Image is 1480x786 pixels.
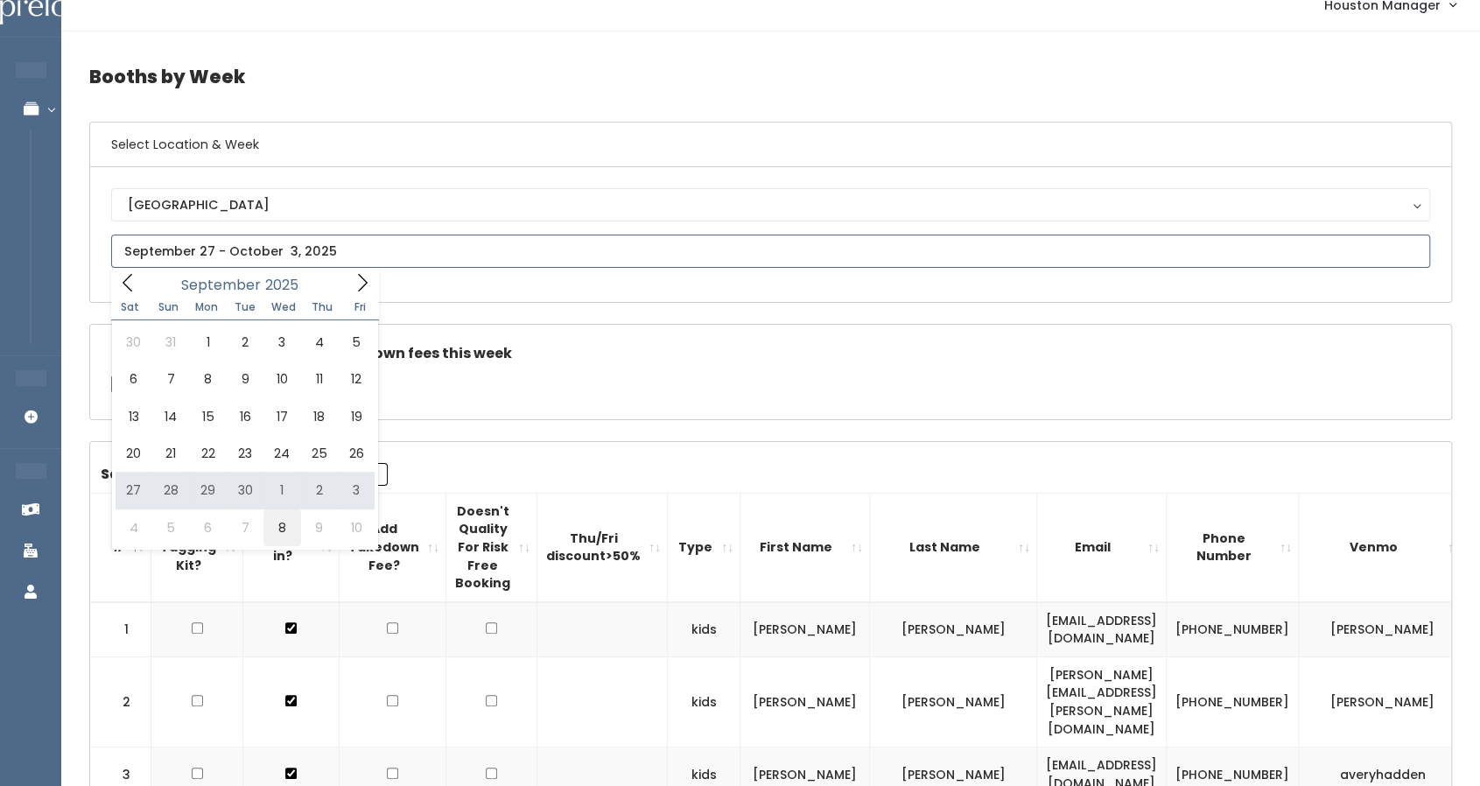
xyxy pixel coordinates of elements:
[263,509,300,546] span: October 8, 2025
[1167,493,1299,601] th: Phone Number: activate to sort column ascending
[264,302,303,312] span: Wed
[870,656,1037,747] td: [PERSON_NAME]
[537,493,668,601] th: Thu/Fri discount&gt;50%: activate to sort column ascending
[1299,656,1467,747] td: [PERSON_NAME]
[301,435,338,472] span: September 25, 2025
[189,509,226,546] span: October 6, 2025
[261,274,313,296] input: Year
[116,435,152,472] span: September 20, 2025
[116,472,152,509] span: September 27, 2025
[740,602,870,657] td: [PERSON_NAME]
[870,602,1037,657] td: [PERSON_NAME]
[338,435,375,472] span: September 26, 2025
[152,361,189,397] span: September 7, 2025
[1299,602,1467,657] td: [PERSON_NAME]
[187,302,226,312] span: Mon
[227,324,263,361] span: September 2, 2025
[263,435,300,472] span: September 24, 2025
[1167,602,1299,657] td: [PHONE_NUMBER]
[301,472,338,509] span: October 2, 2025
[263,324,300,361] span: September 3, 2025
[90,602,151,657] td: 1
[227,361,263,397] span: September 9, 2025
[870,493,1037,601] th: Last Name: activate to sort column ascending
[668,602,740,657] td: kids
[101,463,388,486] label: Search:
[1167,656,1299,747] td: [PHONE_NUMBER]
[301,509,338,546] span: October 9, 2025
[303,302,341,312] span: Thu
[446,493,537,601] th: Doesn't Quality For Risk Free Booking : activate to sort column ascending
[1037,602,1167,657] td: [EMAIL_ADDRESS][DOMAIN_NAME]
[111,235,1430,268] input: September 27 - October 3, 2025
[189,324,226,361] span: September 1, 2025
[740,493,870,601] th: First Name: activate to sort column ascending
[181,278,261,292] span: September
[1037,493,1167,601] th: Email: activate to sort column ascending
[111,188,1430,221] button: [GEOGRAPHIC_DATA]
[668,656,740,747] td: kids
[740,656,870,747] td: [PERSON_NAME]
[152,472,189,509] span: September 28, 2025
[668,493,740,601] th: Type: activate to sort column ascending
[116,361,152,397] span: September 6, 2025
[263,472,300,509] span: October 1, 2025
[227,472,263,509] span: September 30, 2025
[111,346,1430,361] h5: Check this box if there are no takedown fees this week
[152,435,189,472] span: September 21, 2025
[341,302,380,312] span: Fri
[152,324,189,361] span: August 31, 2025
[189,398,226,435] span: September 15, 2025
[189,472,226,509] span: September 29, 2025
[226,302,264,312] span: Tue
[152,398,189,435] span: September 14, 2025
[90,123,1451,167] h6: Select Location & Week
[263,398,300,435] span: September 17, 2025
[128,195,1413,214] div: [GEOGRAPHIC_DATA]
[149,302,187,312] span: Sun
[90,656,151,747] td: 2
[189,361,226,397] span: September 8, 2025
[116,509,152,546] span: October 4, 2025
[338,509,375,546] span: October 10, 2025
[116,324,152,361] span: August 30, 2025
[301,324,338,361] span: September 4, 2025
[338,324,375,361] span: September 5, 2025
[263,361,300,397] span: September 10, 2025
[152,509,189,546] span: October 5, 2025
[90,493,151,601] th: #: activate to sort column descending
[338,361,375,397] span: September 12, 2025
[340,493,446,601] th: Add Takedown Fee?: activate to sort column ascending
[301,398,338,435] span: September 18, 2025
[338,472,375,509] span: October 3, 2025
[1037,656,1167,747] td: [PERSON_NAME][EMAIL_ADDRESS][PERSON_NAME][DOMAIN_NAME]
[227,435,263,472] span: September 23, 2025
[111,302,150,312] span: Sat
[116,398,152,435] span: September 13, 2025
[1299,493,1467,601] th: Venmo: activate to sort column ascending
[227,509,263,546] span: October 7, 2025
[301,361,338,397] span: September 11, 2025
[89,53,1452,101] h4: Booths by Week
[227,398,263,435] span: September 16, 2025
[189,435,226,472] span: September 22, 2025
[338,398,375,435] span: September 19, 2025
